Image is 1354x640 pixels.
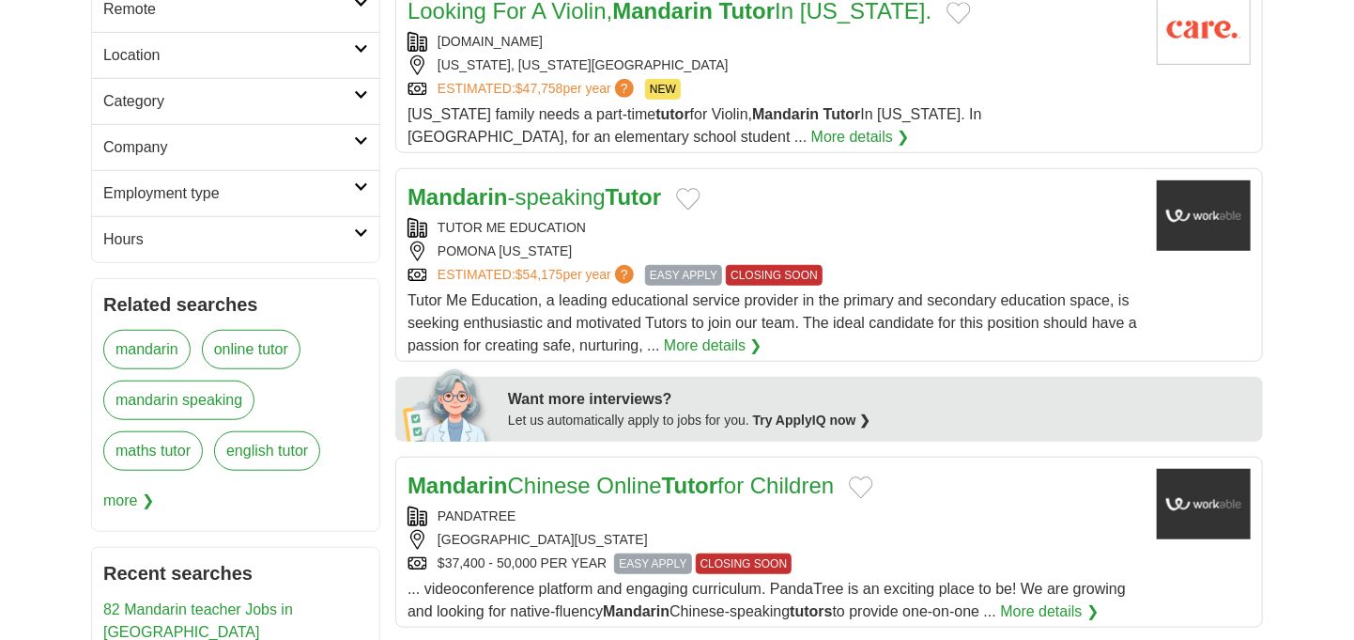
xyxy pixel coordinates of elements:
strong: Tutor [823,106,861,122]
button: Add to favorite jobs [849,476,873,499]
span: Tutor Me Education, a leading educational service provider in the primary and secondary education... [408,292,1137,353]
h2: Location [103,44,354,67]
a: Location [92,32,379,78]
span: ? [615,79,634,98]
div: [GEOGRAPHIC_DATA][US_STATE] [408,530,1142,550]
span: EASY APPLY [614,554,691,574]
a: Employment type [92,170,379,216]
strong: Mandarin [408,473,508,498]
strong: tutors [790,603,832,619]
span: [US_STATE] family needs a part-time for Violin, In [US_STATE]. In [GEOGRAPHIC_DATA], for an eleme... [408,106,982,145]
strong: Mandarin [408,184,508,210]
a: mandarin speaking [103,381,254,420]
img: Company logo [1157,469,1251,539]
div: TUTOR ME EDUCATION [408,218,1142,238]
div: $37,400 - 50,000 PER YEAR [408,554,1142,574]
h2: Company [103,136,354,159]
strong: Tutor [606,184,662,210]
a: Mandarin-speakingTutor [408,184,661,210]
span: more ❯ [103,482,154,520]
span: $47,758 [515,81,563,96]
a: online tutor [202,330,300,369]
a: ESTIMATED:$54,175per year? [438,265,638,286]
a: Try ApplyIQ now ❯ [753,413,871,428]
strong: Mandarin [603,603,669,619]
div: [US_STATE], [US_STATE][GEOGRAPHIC_DATA] [408,55,1142,75]
a: More details ❯ [664,335,762,357]
img: Company logo [1157,180,1251,251]
a: [DOMAIN_NAME] [438,34,543,49]
a: 82 Mandarin teacher Jobs in [GEOGRAPHIC_DATA] [103,601,293,640]
span: CLOSING SOON [696,554,792,574]
a: More details ❯ [1000,601,1099,623]
a: maths tutor [103,431,203,471]
strong: Tutor [662,473,718,498]
div: Let us automatically apply to jobs for you. [508,411,1252,430]
h2: Related searches [103,290,368,319]
strong: Mandarin [752,106,819,122]
h2: Recent searches [103,559,368,587]
span: ? [615,265,634,284]
span: NEW [645,79,681,100]
a: ESTIMATED:$47,758per year? [438,79,638,100]
a: english tutor [214,431,320,471]
a: Company [92,124,379,170]
span: $54,175 [515,267,563,282]
span: EASY APPLY [645,265,722,286]
a: Category [92,78,379,124]
button: Add to favorite jobs [676,188,700,211]
span: ... videoconference platform and engaging curriculum. PandaTree is an exciting place to be! We ar... [408,581,1126,619]
img: apply-iq-scientist.png [403,367,494,442]
div: Want more interviews? [508,388,1252,411]
div: POMONA [US_STATE] [408,242,1142,261]
h2: Category [103,90,354,113]
strong: tutor [655,106,689,122]
a: Hours [92,216,379,262]
a: mandarin [103,330,191,369]
div: PANDATREE [408,507,1142,526]
a: MandarinChinese OnlineTutorfor Children [408,473,834,498]
span: CLOSING SOON [726,265,823,286]
a: More details ❯ [811,126,910,148]
button: Add to favorite jobs [946,2,971,24]
h2: Employment type [103,182,354,205]
h2: Hours [103,228,354,251]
